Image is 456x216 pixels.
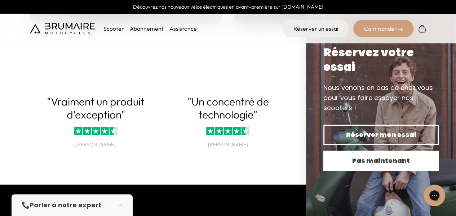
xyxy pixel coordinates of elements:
[30,95,162,121] p: "Vraiment un produit d'exception"
[294,95,426,148] div: 3 of 4
[30,23,95,34] img: Brumaire Motocycles
[130,25,164,32] a: Abonnement
[103,24,124,33] p: Scooter
[162,95,294,121] p: "Un concentré de technologie"
[283,20,349,37] a: Réserver un essai
[162,95,294,148] div: 2 of 4
[169,25,197,32] a: Assistance
[353,20,413,37] div: Commander
[206,127,249,135] img: trustpilot-stars.png
[418,24,426,33] img: Panier
[74,127,118,135] img: trustpilot-stars.png
[30,95,162,148] div: 1 of 4
[420,182,449,209] iframe: Gorgias live chat messenger
[208,141,248,148] p: [PERSON_NAME]
[76,141,116,148] p: [PERSON_NAME]
[398,27,403,32] img: right-arrow-2.png
[294,95,426,121] p: "Le meilleur scooter du marché"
